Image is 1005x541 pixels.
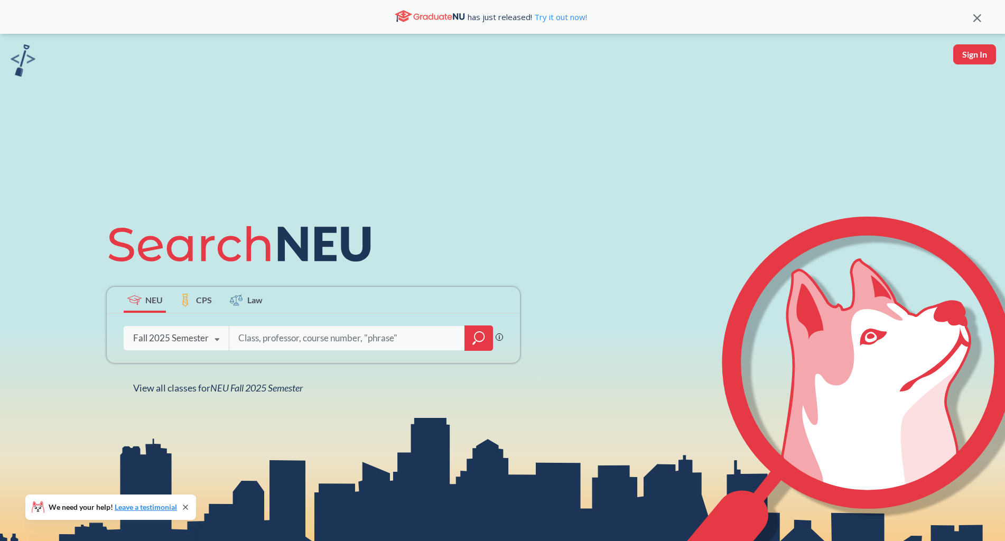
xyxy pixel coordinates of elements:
span: CPS [196,294,212,306]
span: Law [247,294,263,306]
svg: magnifying glass [472,331,485,346]
span: has just released! [468,11,587,23]
input: Class, professor, course number, "phrase" [237,327,457,349]
img: sandbox logo [11,44,35,77]
a: Try it out now! [532,12,587,22]
a: Leave a testimonial [115,502,177,511]
button: Sign In [953,44,996,64]
span: NEU Fall 2025 Semester [210,382,303,394]
span: View all classes for [133,382,303,394]
span: NEU [145,294,163,306]
div: Fall 2025 Semester [133,332,209,344]
span: We need your help! [49,503,177,511]
a: sandbox logo [11,44,35,80]
div: magnifying glass [464,325,493,351]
